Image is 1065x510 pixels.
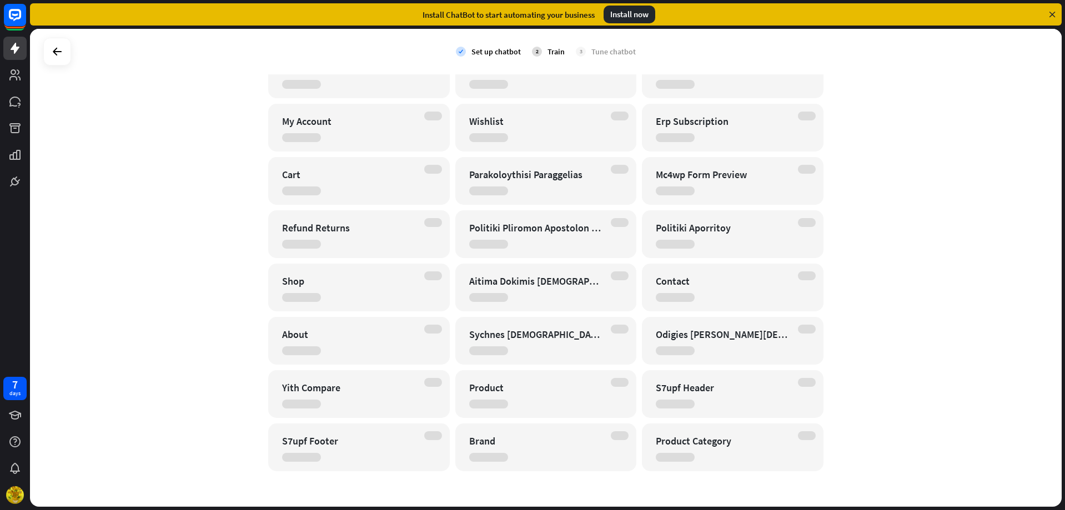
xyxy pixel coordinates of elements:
[656,115,790,128] div: Erp Subscription
[656,435,790,447] div: Product Category
[12,380,18,390] div: 7
[576,47,586,57] div: 3
[469,275,604,287] div: Aitima Dokimis [DEMOGRAPHIC_DATA]
[282,381,416,394] div: Yith Compare
[656,381,790,394] div: S7upf Header
[591,47,636,57] div: Tune chatbot
[656,221,790,234] div: Politiki Aporritoy
[282,221,416,234] div: Refund Returns
[423,9,595,20] div: Install ChatBot to start automating your business
[282,275,416,287] div: Shop
[469,328,604,341] div: Sychnes [DEMOGRAPHIC_DATA]
[547,47,565,57] div: Train
[656,168,790,181] div: Mc4wp Form Preview
[469,435,604,447] div: Brand
[282,168,416,181] div: Cart
[471,47,521,57] div: Set up chatbot
[9,4,42,38] button: Open LiveChat chat widget
[604,6,655,23] div: Install now
[532,47,542,57] div: 2
[469,221,604,234] div: Politiki Pliromon Apostolon Epistrofon
[3,377,27,400] a: 7 days
[9,390,21,397] div: days
[282,328,416,341] div: About
[282,435,416,447] div: S7upf Footer
[456,47,466,57] i: check
[656,275,790,287] div: Contact
[656,328,790,341] div: Odigies [PERSON_NAME][DEMOGRAPHIC_DATA]
[469,168,604,181] div: Parakoloythisi Paraggelias
[469,115,604,128] div: Wishlist
[469,381,604,394] div: Product
[282,115,416,128] div: My Account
